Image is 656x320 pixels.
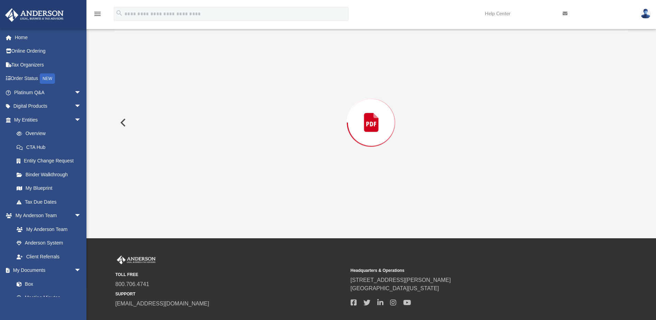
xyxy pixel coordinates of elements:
[5,264,88,277] a: My Documentsarrow_drop_down
[10,236,88,250] a: Anderson System
[74,264,88,278] span: arrow_drop_down
[116,272,346,278] small: TOLL FREE
[640,9,651,19] img: User Pic
[74,99,88,114] span: arrow_drop_down
[93,13,102,18] a: menu
[10,195,92,209] a: Tax Due Dates
[351,267,581,274] small: Headquarters & Operations
[10,291,88,305] a: Meeting Minutes
[5,209,88,223] a: My Anderson Teamarrow_drop_down
[5,86,92,99] a: Platinum Q&Aarrow_drop_down
[40,73,55,84] div: NEW
[10,154,92,168] a: Entity Change Request
[115,15,627,212] div: Preview
[116,281,149,287] a: 800.706.4741
[74,209,88,223] span: arrow_drop_down
[5,58,92,72] a: Tax Organizers
[10,127,92,141] a: Overview
[10,181,88,195] a: My Blueprint
[351,285,439,291] a: [GEOGRAPHIC_DATA][US_STATE]
[74,86,88,100] span: arrow_drop_down
[5,44,92,58] a: Online Ordering
[116,256,157,265] img: Anderson Advisors Platinum Portal
[93,10,102,18] i: menu
[5,113,92,127] a: My Entitiesarrow_drop_down
[116,291,346,297] small: SUPPORT
[3,8,66,22] img: Anderson Advisors Platinum Portal
[10,140,92,154] a: CTA Hub
[74,113,88,127] span: arrow_drop_down
[116,9,123,17] i: search
[5,72,92,86] a: Order StatusNEW
[5,30,92,44] a: Home
[10,277,85,291] a: Box
[115,113,130,132] button: Previous File
[10,222,85,236] a: My Anderson Team
[10,168,92,181] a: Binder Walkthrough
[10,250,88,264] a: Client Referrals
[116,301,209,306] a: [EMAIL_ADDRESS][DOMAIN_NAME]
[5,99,92,113] a: Digital Productsarrow_drop_down
[351,277,451,283] a: [STREET_ADDRESS][PERSON_NAME]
